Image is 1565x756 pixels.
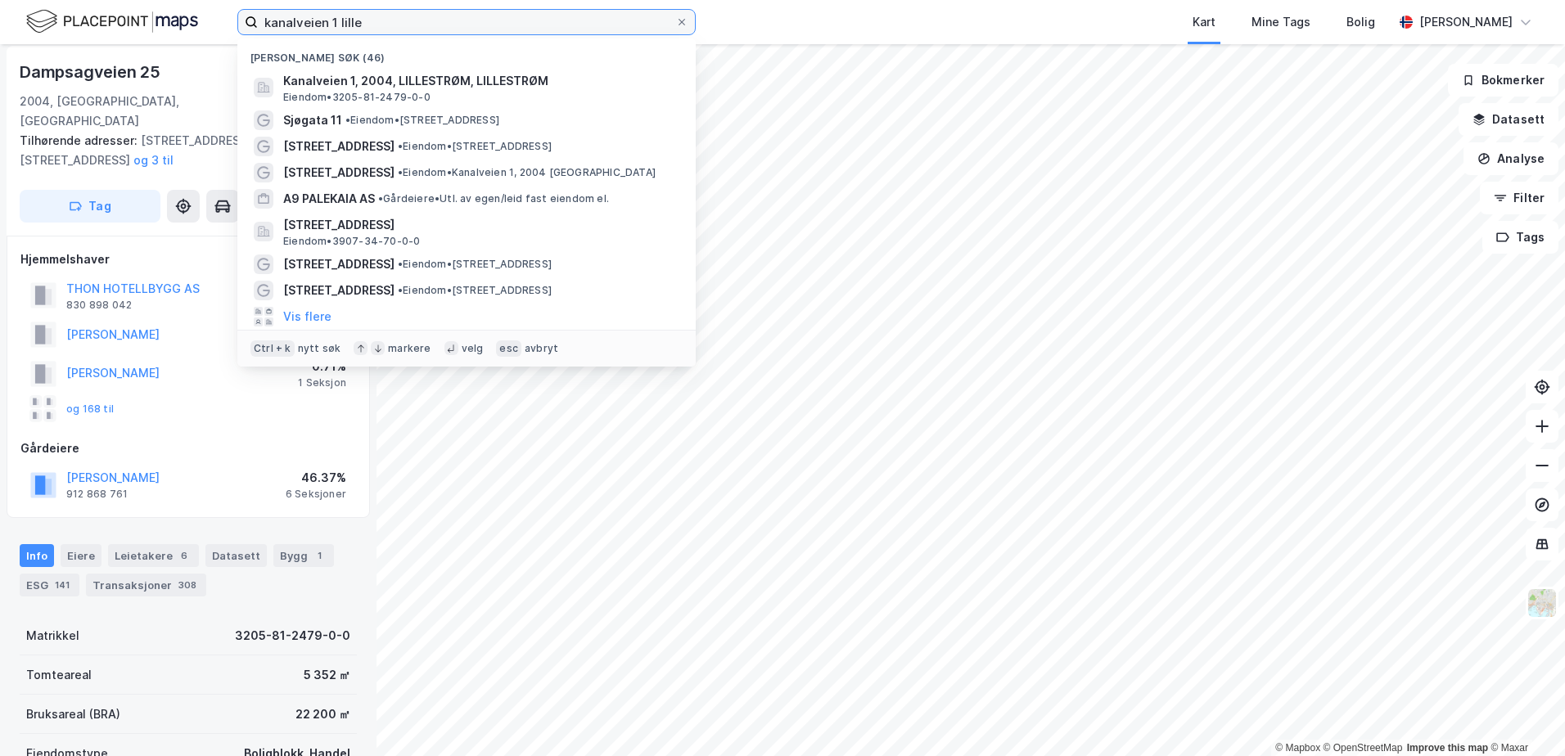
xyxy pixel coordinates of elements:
button: Datasett [1459,103,1558,136]
div: 22 200 ㎡ [295,704,350,724]
div: esc [496,340,521,357]
div: Datasett [205,544,267,567]
span: Eiendom • Kanalveien 1, 2004 [GEOGRAPHIC_DATA] [398,166,656,179]
img: logo.f888ab2527a4732fd821a326f86c7f29.svg [26,7,198,36]
span: [STREET_ADDRESS] [283,163,395,182]
a: OpenStreetMap [1324,742,1403,754]
div: Kart [1193,12,1215,32]
div: 912 868 761 [66,488,128,501]
div: 5 352 ㎡ [304,665,350,685]
span: [STREET_ADDRESS] [283,281,395,300]
span: • [398,284,403,296]
div: Info [20,544,54,567]
span: Gårdeiere • Utl. av egen/leid fast eiendom el. [378,192,609,205]
button: Filter [1480,182,1558,214]
div: [PERSON_NAME] søk (46) [237,38,696,68]
span: Eiendom • [STREET_ADDRESS] [398,284,552,297]
div: Leietakere [108,544,199,567]
img: Z [1527,587,1558,619]
div: 1 Seksjon [298,376,346,389]
div: 830 898 042 [66,299,132,312]
div: Hjemmelshaver [20,250,356,269]
a: Mapbox [1275,742,1320,754]
button: Bokmerker [1448,64,1558,97]
span: Eiendom • [STREET_ADDRESS] [398,140,552,153]
button: Analyse [1464,142,1558,175]
div: 3205-81-2479-0-0 [235,626,350,646]
span: Tilhørende adresser: [20,133,141,147]
div: Matrikkel [26,626,79,646]
div: Ctrl + k [250,340,295,357]
div: 46.37% [286,468,346,488]
div: 1 [311,547,327,564]
span: [STREET_ADDRESS] [283,215,676,235]
div: Gårdeiere [20,439,356,458]
span: Kanalveien 1, 2004, LILLESTRØM, LILLESTRØM [283,71,676,91]
button: Tag [20,190,160,223]
span: • [398,140,403,152]
div: Bruksareal (BRA) [26,704,120,724]
a: Improve this map [1407,742,1488,754]
span: [STREET_ADDRESS] [283,254,395,274]
div: markere [388,342,431,355]
input: Søk på adresse, matrikkel, gårdeiere, leietakere eller personer [258,10,675,34]
span: [STREET_ADDRESS] [283,137,395,156]
div: 0.71% [298,357,346,376]
div: Mine Tags [1252,12,1310,32]
div: Bolig [1346,12,1375,32]
div: Transaksjoner [86,574,206,596]
span: Eiendom • 3907-34-70-0-0 [283,235,420,248]
div: avbryt [525,342,558,355]
div: Bygg [273,544,334,567]
div: 2004, [GEOGRAPHIC_DATA], [GEOGRAPHIC_DATA] [20,92,261,131]
div: 141 [52,577,73,593]
div: Tomteareal [26,665,92,685]
span: Eiendom • [STREET_ADDRESS] [345,114,499,127]
div: [PERSON_NAME] [1419,12,1513,32]
span: • [378,192,383,205]
span: Sjøgata 11 [283,110,342,130]
span: • [398,166,403,178]
div: [STREET_ADDRESS], [STREET_ADDRESS] [20,131,344,170]
span: • [345,114,350,126]
div: velg [462,342,484,355]
span: A9 PALEKAIA AS [283,189,375,209]
button: Vis flere [283,307,331,326]
div: ESG [20,574,79,596]
iframe: Chat Widget [1483,677,1565,756]
div: 308 [175,577,200,593]
button: Tags [1482,221,1558,254]
div: Kontrollprogram for chat [1483,677,1565,756]
span: Eiendom • [STREET_ADDRESS] [398,258,552,271]
span: Eiendom • 3205-81-2479-0-0 [283,91,431,104]
div: Eiere [61,544,101,567]
span: • [398,258,403,270]
div: 6 [176,547,192,564]
div: 6 Seksjoner [286,488,346,501]
div: nytt søk [298,342,341,355]
div: Dampsagveien 25 [20,59,164,85]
